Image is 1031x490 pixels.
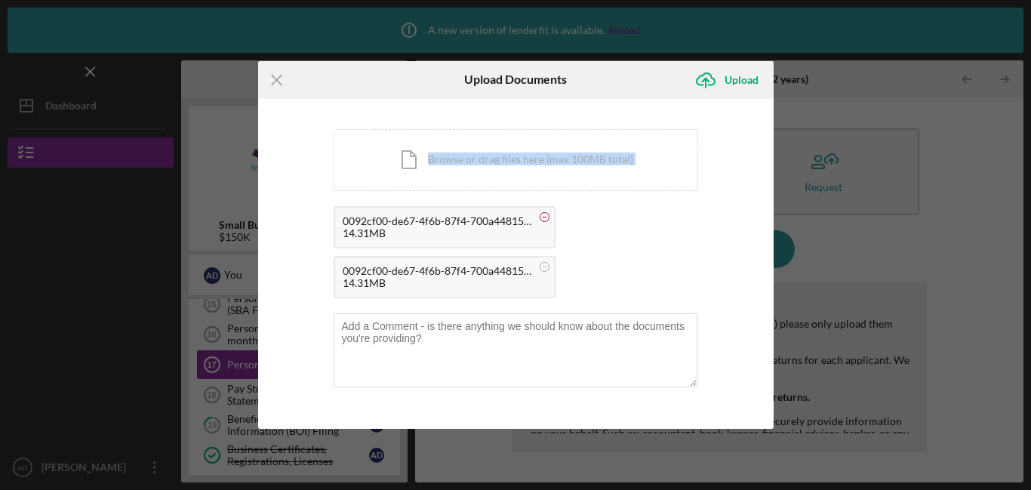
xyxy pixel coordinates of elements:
[343,215,531,227] div: 0092cf00-de67-4f6b-87f4-700a44815df9 (1).pdf
[464,72,567,86] h6: Upload Documents
[687,65,774,95] button: Upload
[343,227,531,239] div: 14.31MB
[343,265,531,277] div: 0092cf00-de67-4f6b-87f4-700a44815df9 (1).pdf
[343,277,531,289] div: 14.31MB
[725,65,759,95] div: Upload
